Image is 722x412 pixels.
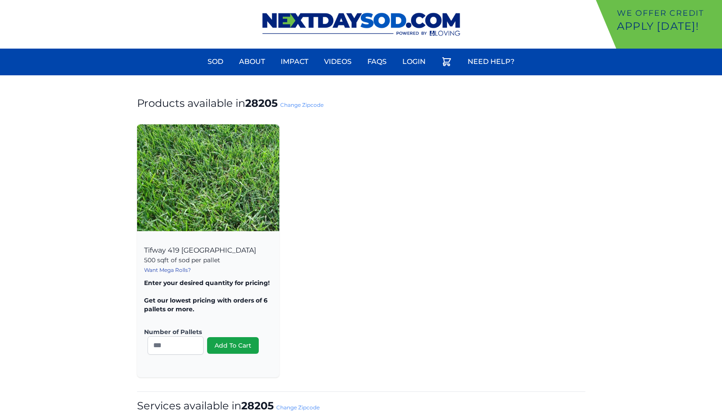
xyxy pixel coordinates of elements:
[617,19,718,33] p: Apply [DATE]!
[144,278,272,313] p: Enter your desired quantity for pricing! Get our lowest pricing with orders of 6 pallets or more.
[362,51,392,72] a: FAQs
[397,51,431,72] a: Login
[202,51,229,72] a: Sod
[144,327,265,336] label: Number of Pallets
[319,51,357,72] a: Videos
[137,124,279,231] img: Tifway 419 Bermuda Product Image
[245,97,278,109] strong: 28205
[234,51,270,72] a: About
[462,51,520,72] a: Need Help?
[617,7,718,19] p: We offer Credit
[207,337,259,354] button: Add To Cart
[241,399,274,412] strong: 28205
[144,256,272,264] p: 500 sqft of sod per pallet
[275,51,313,72] a: Impact
[137,96,585,110] h1: Products available in
[280,102,324,108] a: Change Zipcode
[276,404,320,411] a: Change Zipcode
[144,267,191,273] a: Want Mega Rolls?
[137,236,279,377] div: Tifway 419 [GEOGRAPHIC_DATA]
